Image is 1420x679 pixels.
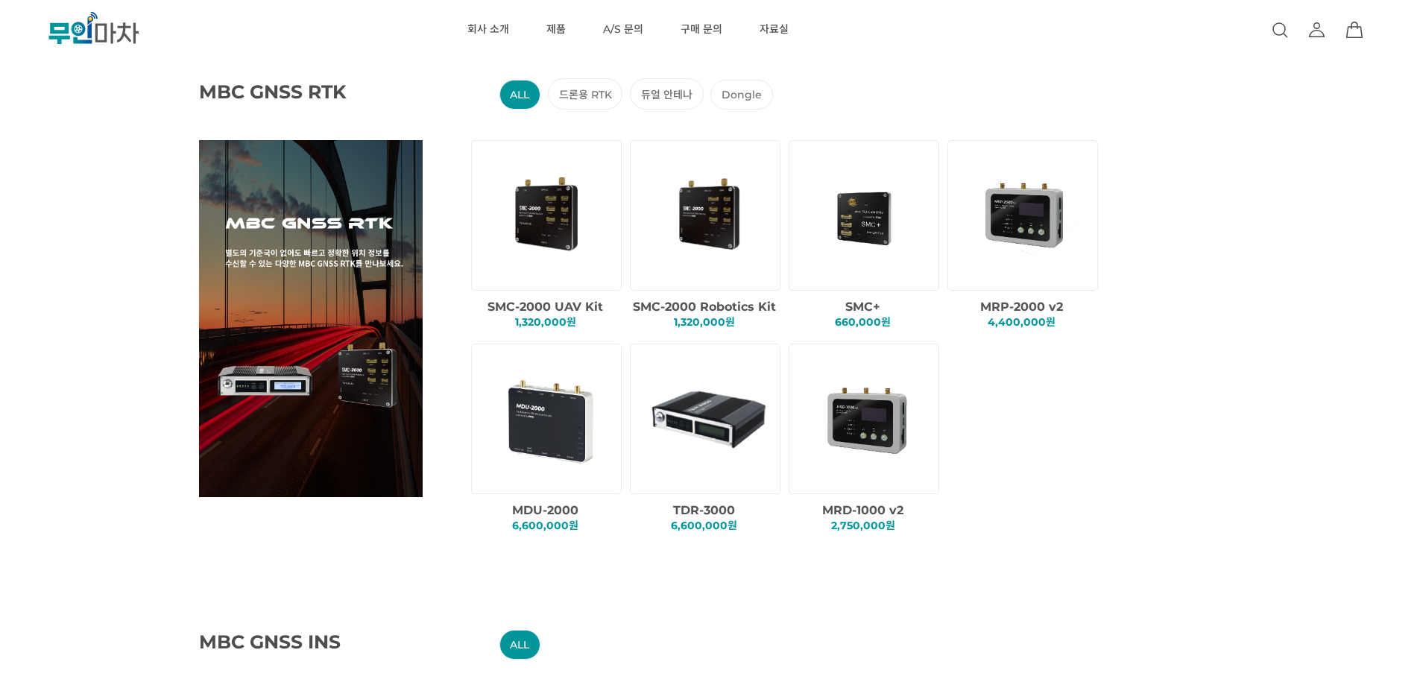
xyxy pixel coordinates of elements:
[988,315,1055,329] span: 4,400,000원
[845,300,880,314] span: SMC+
[512,503,578,517] span: MDU-2000
[644,355,771,482] img: 29e1ed50bec2d2c3d08ab21b2fffb945.png
[674,315,735,329] span: 1,320,000원
[512,519,578,532] span: 6,600,000원
[485,151,613,279] img: 1ee78b6ef8b89e123d6f4d8a617f2cc2.png
[822,503,903,517] span: MRD-1000 v2
[633,300,776,314] span: SMC-2000 Robotics Kit
[630,78,703,110] li: 듀얼 안테나
[673,503,735,517] span: TDR-3000
[803,151,930,279] img: f8268eb516eb82712c4b199d88f6799e.png
[831,519,895,532] span: 2,750,000원
[671,519,737,532] span: 6,600,000원
[710,80,772,110] li: Dongle
[835,315,891,329] span: 660,000원
[199,631,385,653] span: MBC GNSS INS
[515,315,576,329] span: 1,320,000원
[644,151,771,279] img: dd1389de6ba74b56ed1c86d804b0ca77.png
[499,80,540,110] li: ALL
[485,355,613,482] img: 6483618fc6c74fd86d4df014c1d99106.png
[980,300,1063,314] span: MRP-2000 v2
[548,78,622,110] li: 드론용 RTK
[962,151,1089,279] img: 9b9ab8696318a90dfe4e969267b5ed87.png
[499,630,540,660] li: ALL
[199,80,385,103] span: MBC GNSS RTK
[803,355,930,482] img: 74693795f3d35c287560ef585fd79621.png
[199,140,423,497] img: main_GNSS_RTK.png
[487,300,603,314] span: SMC-2000 UAV Kit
